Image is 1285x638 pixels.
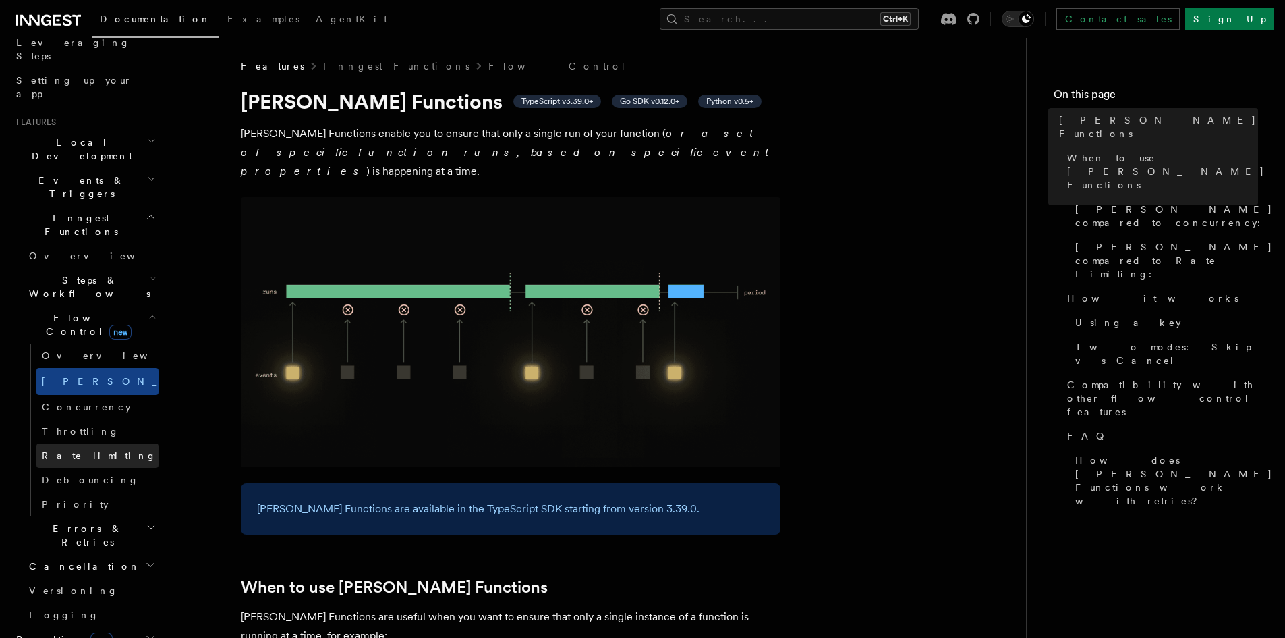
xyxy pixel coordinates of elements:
[1185,8,1274,30] a: Sign Up
[227,14,299,24] span: Examples
[24,579,159,603] a: Versioning
[316,14,387,24] span: AgentKit
[488,59,627,73] a: Flow Control
[241,59,304,73] span: Features
[620,96,679,107] span: Go SDK v0.12.0+
[42,426,119,437] span: Throttling
[42,402,131,413] span: Concurrency
[24,522,146,549] span: Errors & Retries
[1070,197,1258,235] a: [PERSON_NAME] compared to concurrency:
[1075,316,1181,329] span: Using a key
[1067,151,1265,192] span: When to use [PERSON_NAME] Functions
[42,450,156,461] span: Rate limiting
[1062,373,1258,424] a: Compatibility with other flow control features
[1054,86,1258,108] h4: On this page
[24,344,159,516] div: Flow Controlnew
[11,130,159,168] button: Local Development
[1075,240,1273,281] span: [PERSON_NAME] compared to Rate Limiting:
[42,350,181,361] span: Overview
[36,468,159,492] a: Debouncing
[36,368,159,395] a: [PERSON_NAME]
[100,14,211,24] span: Documentation
[241,124,780,181] p: [PERSON_NAME] Functions enable you to ensure that only a single run of your function ( ) is happe...
[36,444,159,468] a: Rate limiting
[24,273,150,300] span: Steps & Workflows
[36,419,159,444] a: Throttling
[92,4,219,38] a: Documentation
[323,59,469,73] a: Inngest Functions
[11,211,146,238] span: Inngest Functions
[241,578,548,597] a: When to use [PERSON_NAME] Functions
[1056,8,1180,30] a: Contact sales
[16,75,132,99] span: Setting up your app
[1070,335,1258,373] a: Two modes: Skip vs Cancel
[1002,11,1034,27] button: Toggle dark mode
[1062,424,1258,448] a: FAQ
[24,306,159,344] button: Flow Controlnew
[1070,235,1258,286] a: [PERSON_NAME] compared to Rate Limiting:
[1075,203,1273,230] span: [PERSON_NAME] compared to concurrency:
[36,344,159,368] a: Overview
[24,554,159,579] button: Cancellation
[24,244,159,268] a: Overview
[521,96,593,107] span: TypeScript v3.39.0+
[1075,454,1273,508] span: How does [PERSON_NAME] Functions work with retries?
[1059,113,1258,140] span: [PERSON_NAME] Functions
[1067,292,1238,305] span: How it works
[1075,340,1258,367] span: Two modes: Skip vs Cancel
[24,516,159,554] button: Errors & Retries
[29,250,168,261] span: Overview
[1062,146,1258,197] a: When to use [PERSON_NAME] Functions
[109,325,132,340] span: new
[1070,311,1258,335] a: Using a key
[219,4,308,36] a: Examples
[241,127,775,178] em: or a set of specific function runs, based on specific event properties
[660,8,919,30] button: Search...Ctrl+K
[706,96,753,107] span: Python v0.5+
[29,610,99,620] span: Logging
[11,244,159,627] div: Inngest Functions
[24,311,148,338] span: Flow Control
[241,89,780,113] h1: [PERSON_NAME] Functions
[880,12,911,26] kbd: Ctrl+K
[42,376,239,387] span: [PERSON_NAME]
[36,492,159,516] a: Priority
[11,136,147,163] span: Local Development
[42,499,109,510] span: Priority
[42,475,139,485] span: Debouncing
[36,395,159,419] a: Concurrency
[308,4,395,36] a: AgentKit
[11,30,159,68] a: Leveraging Steps
[1070,448,1258,513] a: How does [PERSON_NAME] Functions work with retries?
[24,560,140,573] span: Cancellation
[241,197,780,467] img: Singleton Functions only process one run at a time.
[11,117,56,128] span: Features
[24,603,159,627] a: Logging
[11,168,159,206] button: Events & Triggers
[1054,108,1258,146] a: [PERSON_NAME] Functions
[11,174,147,201] span: Events & Triggers
[11,206,159,244] button: Inngest Functions
[257,500,764,519] p: [PERSON_NAME] Functions are available in the TypeScript SDK starting from version 3.39.0.
[29,585,118,596] span: Versioning
[1062,286,1258,311] a: How it works
[11,68,159,106] a: Setting up your app
[1067,429,1111,443] span: FAQ
[24,268,159,306] button: Steps & Workflows
[1067,378,1258,419] span: Compatibility with other flow control features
